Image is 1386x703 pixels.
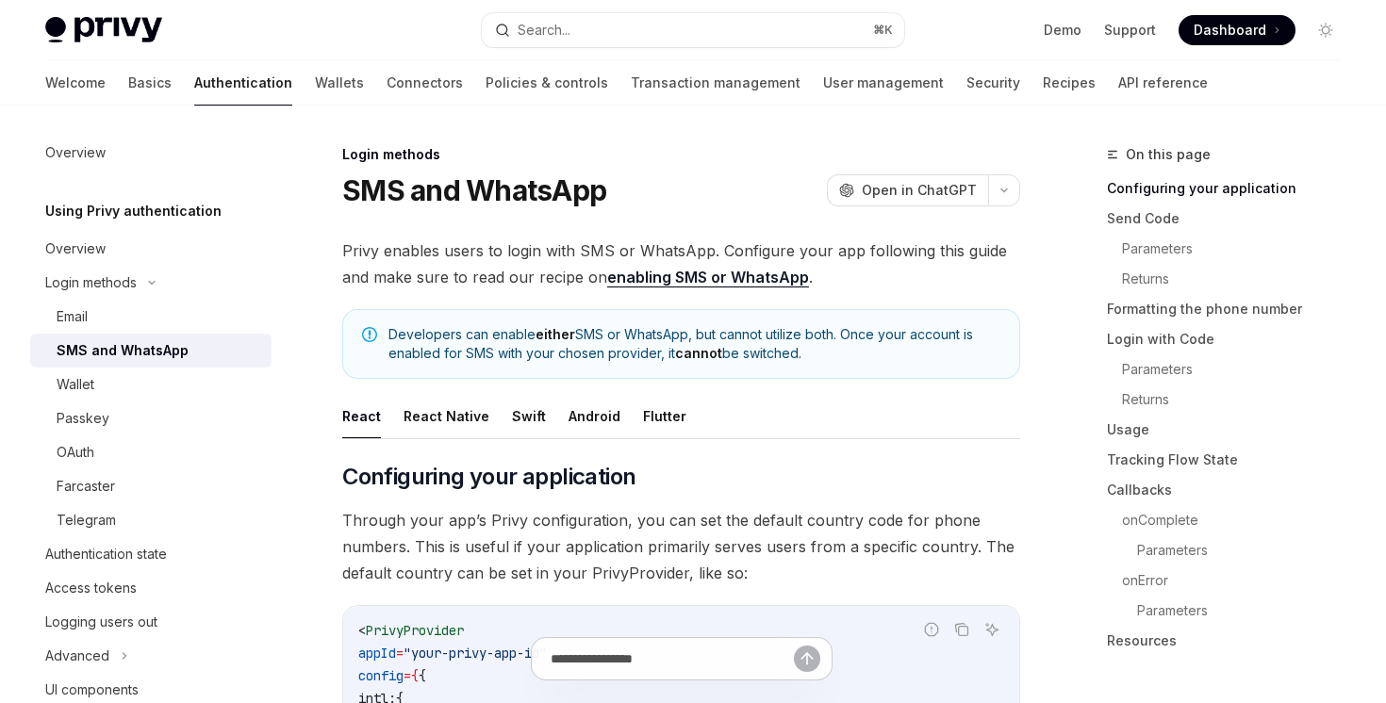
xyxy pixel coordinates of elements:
button: Android [569,394,620,438]
span: < [358,622,366,639]
svg: Note [362,327,377,342]
a: Returns [1122,384,1356,415]
div: Telegram [57,509,116,531]
a: Demo [1044,21,1081,40]
div: Access tokens [45,577,137,599]
span: Configuring your application [342,462,635,492]
div: OAuth [57,441,94,464]
div: Farcaster [57,475,115,498]
a: Send Code [1107,204,1356,234]
div: UI components [45,678,139,701]
a: Returns [1122,264,1356,294]
span: Through your app’s Privy configuration, you can set the default country code for phone numbers. T... [342,507,1020,586]
a: Passkey [30,401,272,435]
a: Access tokens [30,571,272,605]
a: Logging users out [30,605,272,639]
span: Privy enables users to login with SMS or WhatsApp. Configure your app following this guide and ma... [342,237,1020,290]
div: Passkey [57,407,109,430]
a: Basics [128,60,172,106]
a: onComplete [1122,505,1356,535]
a: Security [966,60,1020,106]
img: light logo [45,17,162,43]
span: Developers can enable SMS or WhatsApp, but cannot utilize both. Once your account is enabled for ... [388,325,1000,363]
button: Ask AI [980,617,1004,642]
a: Callbacks [1107,475,1356,505]
button: React [342,394,381,438]
a: Dashboard [1179,15,1295,45]
a: Parameters [1137,535,1356,565]
a: Transaction management [631,60,800,106]
a: Email [30,300,272,334]
span: On this page [1126,143,1211,166]
a: Wallet [30,368,272,401]
a: Authentication [194,60,292,106]
strong: either [536,326,575,342]
span: ⌘ K [873,23,893,38]
div: Advanced [45,645,109,667]
div: Login methods [45,271,137,294]
a: Overview [30,232,272,266]
a: Usage [1107,415,1356,445]
a: Connectors [387,60,463,106]
div: SMS and WhatsApp [57,339,189,362]
div: Login methods [342,145,1020,164]
button: Copy the contents from the code block [949,617,974,642]
strong: cannot [675,345,722,361]
div: Overview [45,141,106,164]
a: Recipes [1043,60,1096,106]
div: Email [57,305,88,328]
button: Flutter [643,394,686,438]
a: Formatting the phone number [1107,294,1356,324]
span: PrivyProvider [366,622,464,639]
a: Parameters [1137,596,1356,626]
button: Report incorrect code [919,617,944,642]
a: Authentication state [30,537,272,571]
a: Farcaster [30,469,272,503]
button: Send message [794,646,820,672]
a: Wallets [315,60,364,106]
div: Logging users out [45,611,157,633]
a: enabling SMS or WhatsApp [607,268,809,287]
button: Swift [512,394,546,438]
div: Overview [45,237,106,260]
a: Welcome [45,60,106,106]
h5: Using Privy authentication [45,200,222,222]
a: Tracking Flow State [1107,445,1356,475]
button: Toggle dark mode [1311,15,1341,45]
a: Parameters [1122,234,1356,264]
span: Dashboard [1194,21,1266,40]
button: React Native [404,394,489,438]
a: OAuth [30,435,272,469]
div: Search... [518,19,570,41]
h1: SMS and WhatsApp [342,173,606,207]
a: Configuring your application [1107,173,1356,204]
button: Open in ChatGPT [827,174,988,206]
a: User management [823,60,944,106]
a: Policies & controls [486,60,608,106]
a: Overview [30,136,272,170]
a: Parameters [1122,354,1356,384]
a: Support [1104,21,1156,40]
a: SMS and WhatsApp [30,334,272,368]
a: Resources [1107,626,1356,656]
span: Open in ChatGPT [862,181,977,200]
a: API reference [1118,60,1208,106]
button: Search...⌘K [482,13,903,47]
a: Login with Code [1107,324,1356,354]
div: Authentication state [45,543,167,565]
a: onError [1122,565,1356,596]
a: Telegram [30,503,272,537]
div: Wallet [57,373,94,396]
